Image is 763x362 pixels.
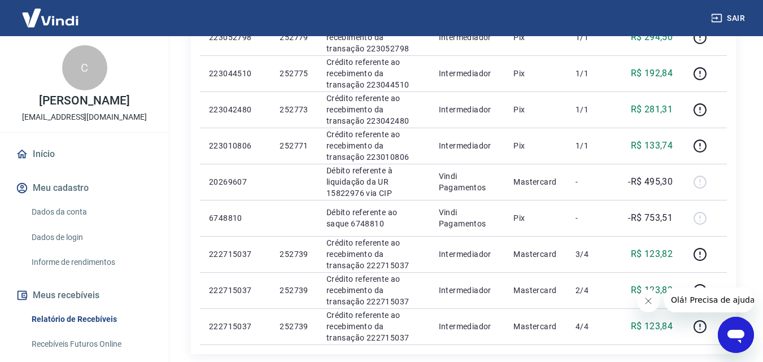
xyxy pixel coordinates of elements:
[709,8,749,29] button: Sair
[575,104,609,115] p: 1/1
[575,321,609,332] p: 4/4
[280,104,308,115] p: 252773
[575,285,609,296] p: 2/4
[513,68,557,79] p: Pix
[439,104,496,115] p: Intermediador
[280,32,308,43] p: 252779
[22,111,147,123] p: [EMAIL_ADDRESS][DOMAIN_NAME]
[513,140,557,151] p: Pix
[326,165,421,199] p: Débito referente à liquidação da UR 15822976 via CIP
[209,321,261,332] p: 222715037
[326,93,421,127] p: Crédito referente ao recebimento da transação 223042480
[27,251,155,274] a: Informe de rendimentos
[439,321,496,332] p: Intermediador
[280,321,308,332] p: 252739
[14,1,87,35] img: Vindi
[280,285,308,296] p: 252739
[631,139,673,152] p: R$ 133,74
[326,56,421,90] p: Crédito referente ao recebimento da transação 223044510
[575,32,609,43] p: 1/1
[27,308,155,331] a: Relatório de Recebíveis
[628,175,673,189] p: -R$ 495,30
[14,142,155,167] a: Início
[7,8,95,17] span: Olá! Precisa de ajuda?
[631,284,673,297] p: R$ 123,82
[209,104,261,115] p: 223042480
[513,285,557,296] p: Mastercard
[209,176,261,187] p: 20269607
[439,140,496,151] p: Intermediador
[575,68,609,79] p: 1/1
[326,207,421,229] p: Débito referente ao saque 6748810
[209,212,261,224] p: 6748810
[326,237,421,271] p: Crédito referente ao recebimento da transação 222715037
[209,285,261,296] p: 222715037
[439,32,496,43] p: Intermediador
[718,317,754,353] iframe: Botão para abrir a janela de mensagens
[209,32,261,43] p: 223052798
[14,176,155,200] button: Meu cadastro
[280,248,308,260] p: 252739
[513,212,557,224] p: Pix
[439,171,496,193] p: Vindi Pagamentos
[631,103,673,116] p: R$ 281,31
[513,321,557,332] p: Mastercard
[513,248,557,260] p: Mastercard
[631,67,673,80] p: R$ 192,84
[575,140,609,151] p: 1/1
[280,140,308,151] p: 252771
[62,45,107,90] div: C
[631,247,673,261] p: R$ 123,82
[326,273,421,307] p: Crédito referente ao recebimento da transação 222715037
[209,68,261,79] p: 223044510
[575,212,609,224] p: -
[664,287,754,312] iframe: Mensagem da empresa
[280,68,308,79] p: 252775
[513,104,557,115] p: Pix
[439,68,496,79] p: Intermediador
[326,129,421,163] p: Crédito referente ao recebimento da transação 223010806
[637,290,660,312] iframe: Fechar mensagem
[439,248,496,260] p: Intermediador
[628,211,673,225] p: -R$ 753,51
[27,200,155,224] a: Dados da conta
[439,285,496,296] p: Intermediador
[326,309,421,343] p: Crédito referente ao recebimento da transação 222715037
[27,333,155,356] a: Recebíveis Futuros Online
[27,226,155,249] a: Dados de login
[209,248,261,260] p: 222715037
[513,32,557,43] p: Pix
[209,140,261,151] p: 223010806
[39,95,129,107] p: [PERSON_NAME]
[14,283,155,308] button: Meus recebíveis
[575,176,609,187] p: -
[575,248,609,260] p: 3/4
[326,20,421,54] p: Crédito referente ao recebimento da transação 223052798
[513,176,557,187] p: Mastercard
[631,320,673,333] p: R$ 123,84
[439,207,496,229] p: Vindi Pagamentos
[631,30,673,44] p: R$ 294,50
